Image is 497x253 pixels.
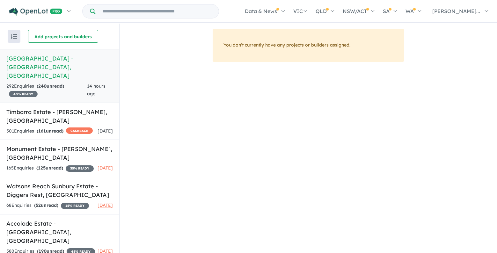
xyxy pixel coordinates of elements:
[36,202,41,208] span: 52
[11,34,17,39] img: sort.svg
[6,108,113,125] h5: Timbarra Estate - [PERSON_NAME] , [GEOGRAPHIC_DATA]
[6,219,113,245] h5: Accolade Estate - [GEOGRAPHIC_DATA] , [GEOGRAPHIC_DATA]
[97,4,217,18] input: Try estate name, suburb, builder or developer
[38,83,47,89] span: 240
[66,165,94,172] span: 35 % READY
[6,145,113,162] h5: Monument Estate - [PERSON_NAME] , [GEOGRAPHIC_DATA]
[37,83,64,89] strong: ( unread)
[6,54,113,80] h5: [GEOGRAPHIC_DATA] - [GEOGRAPHIC_DATA] , [GEOGRAPHIC_DATA]
[6,182,113,199] h5: Watsons Reach Sunbury Estate - Diggers Rest , [GEOGRAPHIC_DATA]
[9,8,62,16] img: Openlot PRO Logo White
[6,202,89,209] div: 68 Enquir ies
[6,83,87,98] div: 292 Enquir ies
[6,164,94,172] div: 165 Enquir ies
[87,83,106,97] span: 14 hours ago
[9,91,38,97] span: 40 % READY
[38,165,46,171] span: 125
[98,165,113,171] span: [DATE]
[61,203,89,209] span: 15 % READY
[34,202,58,208] strong: ( unread)
[213,29,404,62] div: You don't currently have any projects or builders assigned.
[6,127,93,135] div: 501 Enquir ies
[66,127,93,134] span: CASHBACK
[98,202,113,208] span: [DATE]
[38,128,46,134] span: 161
[36,165,63,171] strong: ( unread)
[98,128,113,134] span: [DATE]
[28,30,98,43] button: Add projects and builders
[37,128,63,134] strong: ( unread)
[432,8,480,14] span: [PERSON_NAME]...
